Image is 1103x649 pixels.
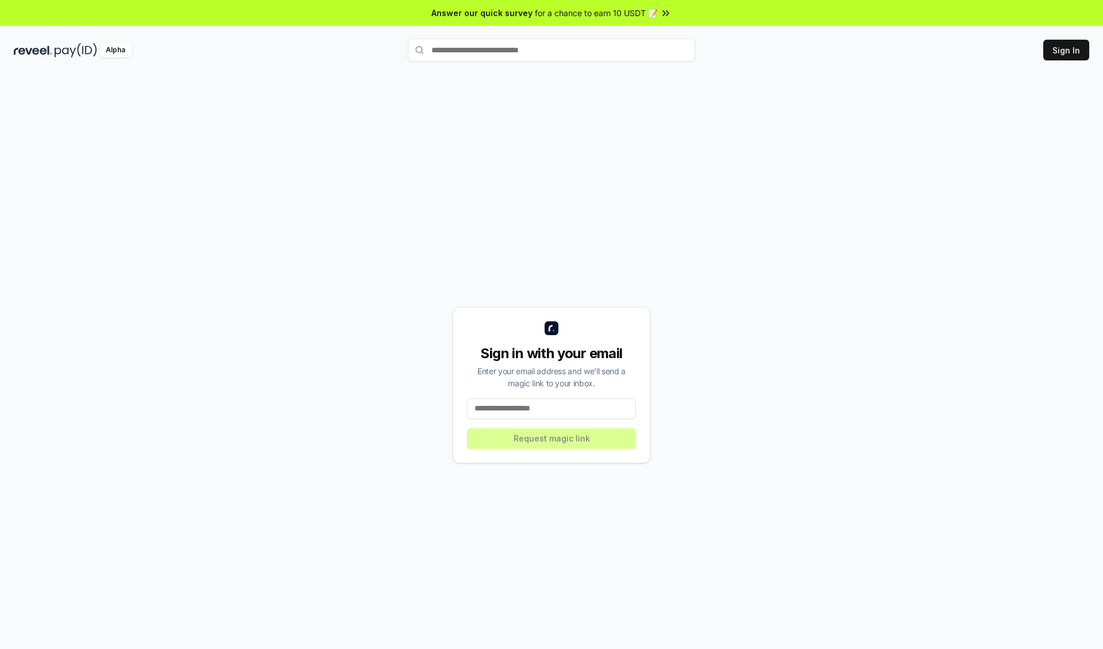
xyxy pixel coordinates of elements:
img: pay_id [55,43,97,57]
span: Answer our quick survey [431,7,533,19]
div: Alpha [99,43,132,57]
button: Sign In [1043,40,1089,60]
span: for a chance to earn 10 USDT 📝 [535,7,658,19]
div: Enter your email address and we’ll send a magic link to your inbox. [467,365,636,389]
img: logo_small [545,321,558,335]
img: reveel_dark [14,43,52,57]
div: Sign in with your email [467,344,636,363]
